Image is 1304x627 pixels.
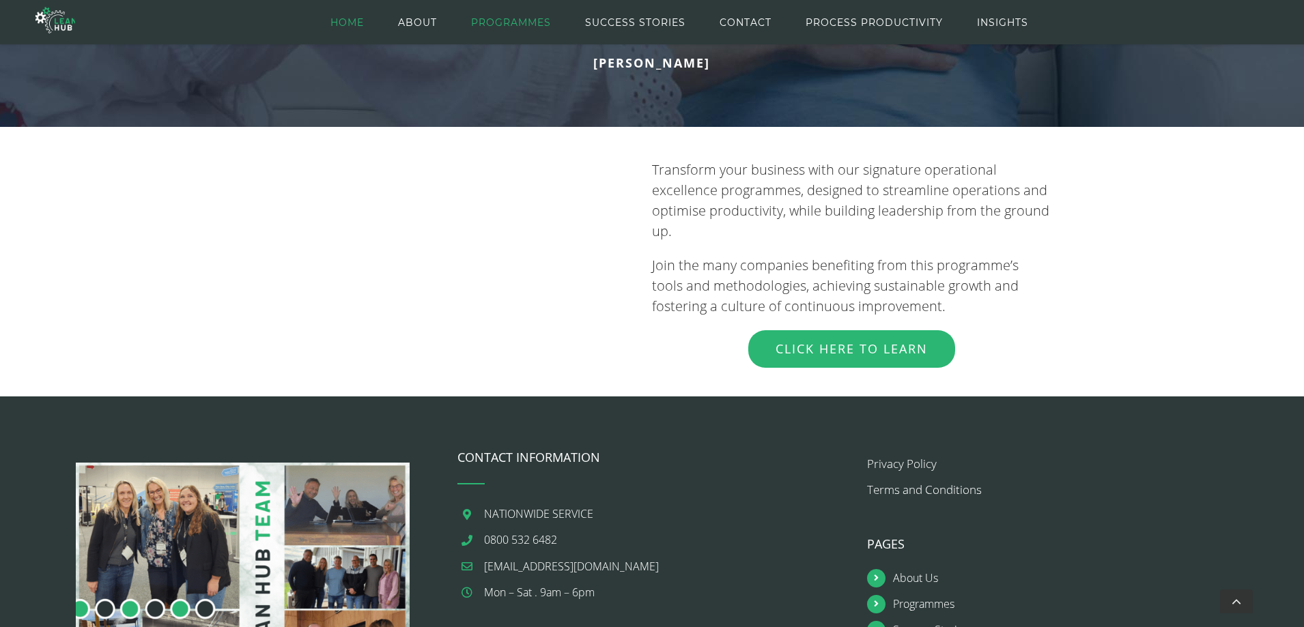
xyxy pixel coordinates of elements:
a: Programmes [893,595,1256,613]
span: Join the many companies benefiting from this programme’s tools and methodologies, achieving susta... [652,256,1019,315]
a: Privacy Policy [867,456,937,471]
img: The Lean Hub | Optimising productivity with Lean Logo [36,1,75,39]
iframe: We are The Lean Hub [253,152,634,381]
a: Terms and Conditions [867,482,982,497]
a: 0800 532 6482 [484,531,847,549]
strong: [PERSON_NAME] [593,55,710,71]
a: [EMAIL_ADDRESS][DOMAIN_NAME] [484,557,847,576]
span: Transform your business with our signature operational excellence programmes, designed to streaml... [652,160,1049,240]
span: NATIONWIDE SERVICE [484,506,593,521]
a: About Us [893,569,1256,587]
div: Mon – Sat . 9am – 6pm [484,583,847,602]
h4: CONTACT INFORMATION [457,451,847,463]
span: Click Here to Learn [776,340,928,357]
a: Click Here to Learn [748,330,955,368]
h4: PAGES [867,538,1256,550]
